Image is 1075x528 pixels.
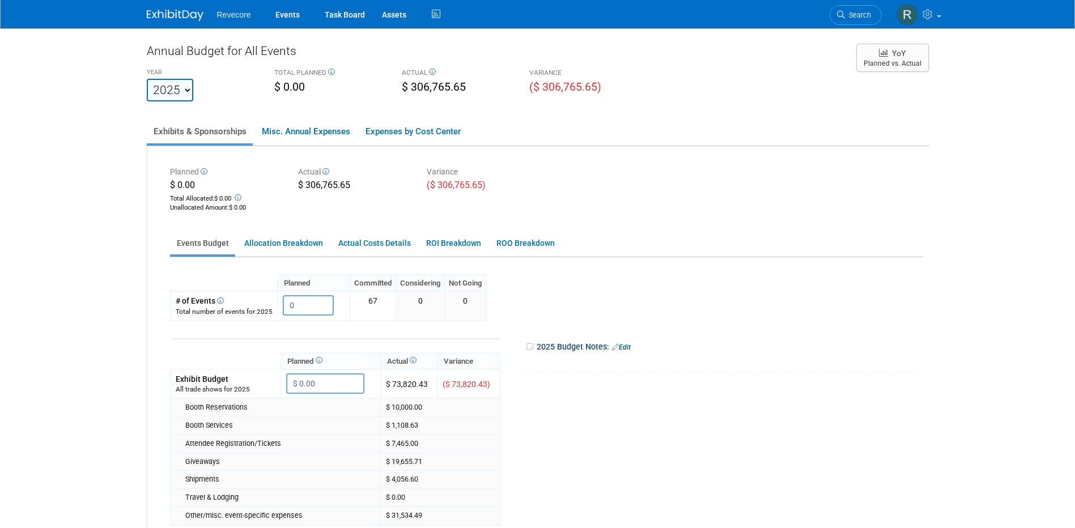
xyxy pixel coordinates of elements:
[381,506,500,525] td: $ 31,534.49
[419,232,487,254] a: ROI Breakdown
[237,232,329,254] a: Allocation Breakdown
[255,120,356,143] a: Misc. Annual Expenses
[381,435,500,453] td: $ 7,465.00
[176,295,273,306] div: # of Events
[830,5,882,25] a: Search
[298,179,410,194] div: $ 306,765.65
[381,453,500,471] td: $ 19,655.71
[170,192,282,203] div: Total Allocated:
[278,275,350,291] th: Planned
[443,380,490,389] span: ($ 73,820.43)
[217,10,251,19] span: Revecore
[170,203,282,212] div: :
[350,291,396,320] td: 67
[525,338,922,356] div: 2025 Budget Notes:
[396,275,445,291] th: Considering
[896,4,918,25] img: Rachael Sires
[147,10,203,21] img: ExhibitDay
[147,68,257,79] div: YEAR
[427,180,486,190] span: ($ 306,765.65)
[359,120,467,143] a: Expenses by Cost Center
[176,373,276,385] div: Exhibit Budget
[529,80,601,93] span: ($ 306,765.65)
[170,180,195,190] span: $ 0.00
[298,166,410,179] div: Actual
[274,68,385,79] div: TOTAL PLANNED
[445,275,486,291] th: Not Going
[402,80,466,93] span: $ 306,765.65
[445,291,486,320] td: 0
[147,120,253,143] a: Exhibits & Sponsorships
[381,470,500,488] td: $ 4,056.60
[529,68,640,79] div: VARIANCE
[170,204,227,211] span: Unallocated Amount
[214,195,231,202] span: $ 0.00
[381,398,500,416] td: $ 10,000.00
[281,353,381,369] th: Planned
[381,353,437,369] th: Actual
[170,232,235,254] a: Events Budget
[176,385,276,394] div: All trade shows for 2025
[185,492,376,503] div: Travel & Lodging
[612,343,631,351] a: Edit
[185,420,376,431] div: Booth Services
[274,80,305,93] span: $ 0.00
[185,438,376,449] div: Attendee Registration/Tickets
[332,232,417,254] a: Actual Costs Details
[437,353,500,369] th: Variance
[170,166,282,179] div: Planned
[845,11,871,19] span: Search
[856,44,929,72] button: YoY Planned vs. Actual
[427,166,538,179] div: Variance
[381,369,437,398] td: $ 73,820.43
[381,416,500,435] td: $ 1,108.63
[185,402,376,412] div: Booth Reservations
[185,510,376,521] div: Other/misc. event-specific expenses
[350,275,396,291] th: Committed
[185,457,376,467] div: Giveaways
[176,307,273,317] div: Total number of events for 2025
[490,232,561,254] a: ROO Breakdown
[892,49,906,58] span: YoY
[229,204,246,211] span: $ 0.00
[402,68,512,79] div: ACTUAL
[147,42,845,65] div: Annual Budget for All Events
[381,488,500,506] td: $ 0.00
[396,291,445,320] td: 0
[185,474,376,484] div: Shipments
